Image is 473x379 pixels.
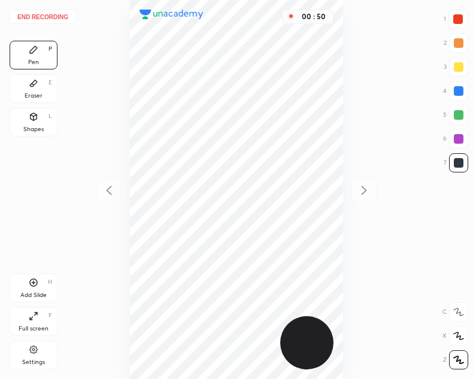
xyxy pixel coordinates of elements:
[443,81,468,101] div: 4
[28,59,39,65] div: Pen
[23,126,44,132] div: Shapes
[442,326,468,345] div: X
[48,279,52,285] div: H
[48,80,52,86] div: E
[443,350,468,369] div: Z
[444,10,468,29] div: 1
[444,34,468,53] div: 2
[444,153,468,172] div: 7
[443,105,468,125] div: 5
[20,292,47,298] div: Add Slide
[443,129,468,148] div: 6
[48,46,52,52] div: P
[25,93,43,99] div: Eraser
[444,57,468,77] div: 3
[10,10,76,24] button: End recording
[48,313,52,319] div: F
[140,10,204,19] img: logo.38c385cc.svg
[19,326,48,332] div: Full screen
[22,359,45,365] div: Settings
[48,113,52,119] div: L
[299,13,328,21] div: 00 : 50
[442,302,468,322] div: C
